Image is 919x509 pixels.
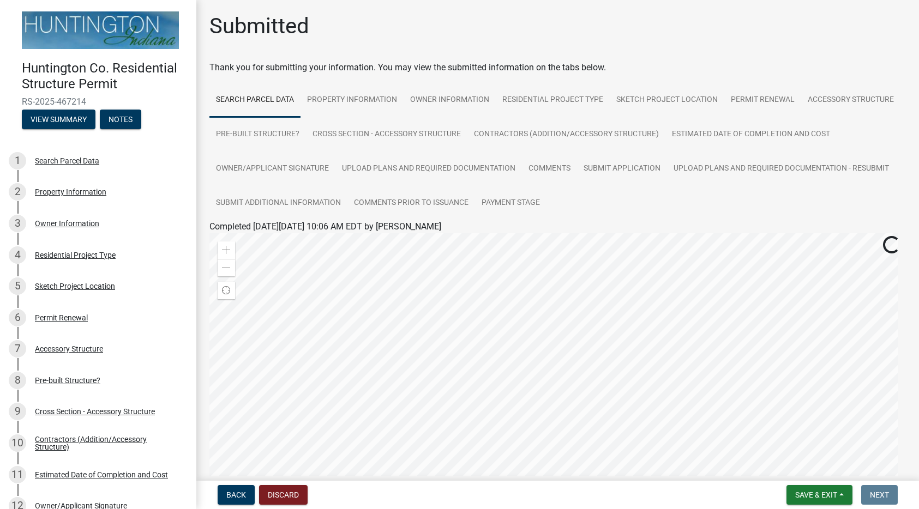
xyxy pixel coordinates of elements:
[9,340,26,357] div: 7
[209,186,347,221] a: Submit Additional Information
[301,83,404,118] a: Property Information
[35,282,115,290] div: Sketch Project Location
[786,485,852,505] button: Save & Exit
[218,259,235,276] div: Zoom out
[35,377,100,384] div: Pre-built Structure?
[475,186,546,221] a: Payment Stage
[35,188,106,196] div: Property Information
[22,110,95,129] button: View Summary
[35,251,116,259] div: Residential Project Type
[209,61,906,74] div: Thank you for submitting your information. You may view the submitted information on the tabs below.
[9,215,26,232] div: 3
[35,157,99,165] div: Search Parcel Data
[22,116,95,124] wm-modal-confirm: Summary
[209,221,441,232] span: Completed [DATE][DATE] 10:06 AM EDT by [PERSON_NAME]
[259,485,308,505] button: Discard
[801,83,900,118] a: Accessory Structure
[9,183,26,201] div: 2
[667,152,896,186] a: Upload Plans and Required Documentation - Resubmit
[218,485,255,505] button: Back
[9,403,26,420] div: 9
[209,13,309,39] h1: Submitted
[522,152,577,186] a: Comments
[35,314,88,322] div: Permit Renewal
[861,485,898,505] button: Next
[218,282,235,299] div: Find my location
[209,152,335,186] a: Owner/Applicant Signature
[335,152,522,186] a: Upload Plans and Required Documentation
[795,490,837,499] span: Save & Exit
[306,117,467,152] a: Cross Section - Accessory Structure
[9,246,26,264] div: 4
[467,117,665,152] a: Contractors (Addition/Accessory Structure)
[35,408,155,415] div: Cross Section - Accessory Structure
[9,434,26,452] div: 10
[35,345,103,353] div: Accessory Structure
[404,83,496,118] a: Owner Information
[610,83,724,118] a: Sketch Project Location
[100,116,141,124] wm-modal-confirm: Notes
[9,466,26,483] div: 11
[577,152,667,186] a: Submit Application
[9,372,26,389] div: 8
[870,490,889,499] span: Next
[9,309,26,326] div: 6
[22,60,188,92] h4: Huntington Co. Residential Structure Permit
[724,83,801,118] a: Permit Renewal
[496,83,610,118] a: Residential Project Type
[218,241,235,259] div: Zoom in
[9,152,26,169] div: 1
[35,220,99,227] div: Owner Information
[100,110,141,129] button: Notes
[665,117,837,152] a: Estimated Date of Completion and Cost
[226,490,246,499] span: Back
[22,11,179,49] img: Huntington County, Indiana
[209,83,301,118] a: Search Parcel Data
[347,186,475,221] a: Comments Prior to Issuance
[22,96,175,107] span: RS-2025-467214
[35,471,168,478] div: Estimated Date of Completion and Cost
[209,117,306,152] a: Pre-built Structure?
[35,435,179,451] div: Contractors (Addition/Accessory Structure)
[9,277,26,295] div: 5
